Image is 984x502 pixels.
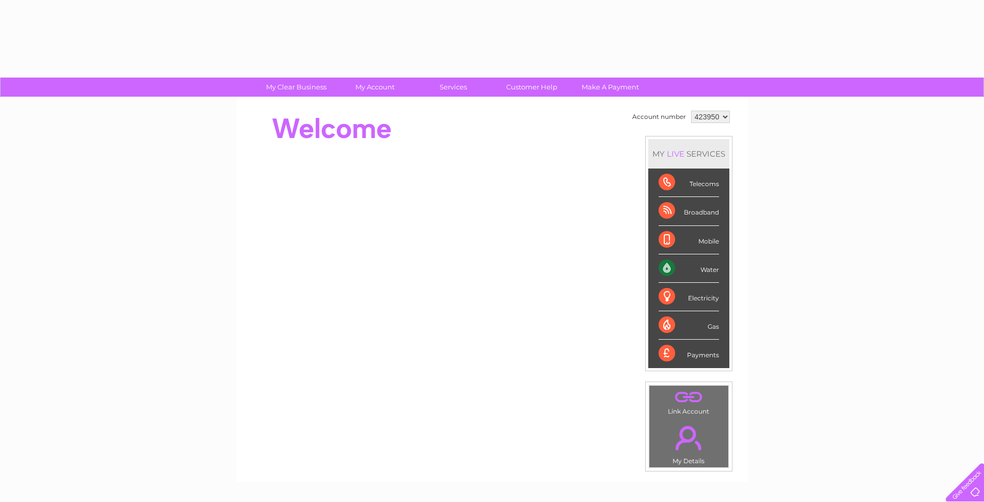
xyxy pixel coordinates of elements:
div: LIVE [665,149,686,159]
a: My Clear Business [254,78,339,97]
div: Broadband [659,197,719,225]
td: Link Account [649,385,729,418]
div: Water [659,254,719,283]
td: Account number [630,108,689,126]
div: Electricity [659,283,719,311]
a: Make A Payment [568,78,653,97]
div: Payments [659,340,719,368]
a: . [652,420,726,456]
td: My Details [649,417,729,468]
div: Telecoms [659,169,719,197]
div: MY SERVICES [648,139,729,169]
a: Services [411,78,496,97]
div: Mobile [659,226,719,254]
a: . [652,388,726,406]
div: Gas [659,311,719,340]
a: My Account [332,78,417,97]
a: Customer Help [489,78,574,97]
